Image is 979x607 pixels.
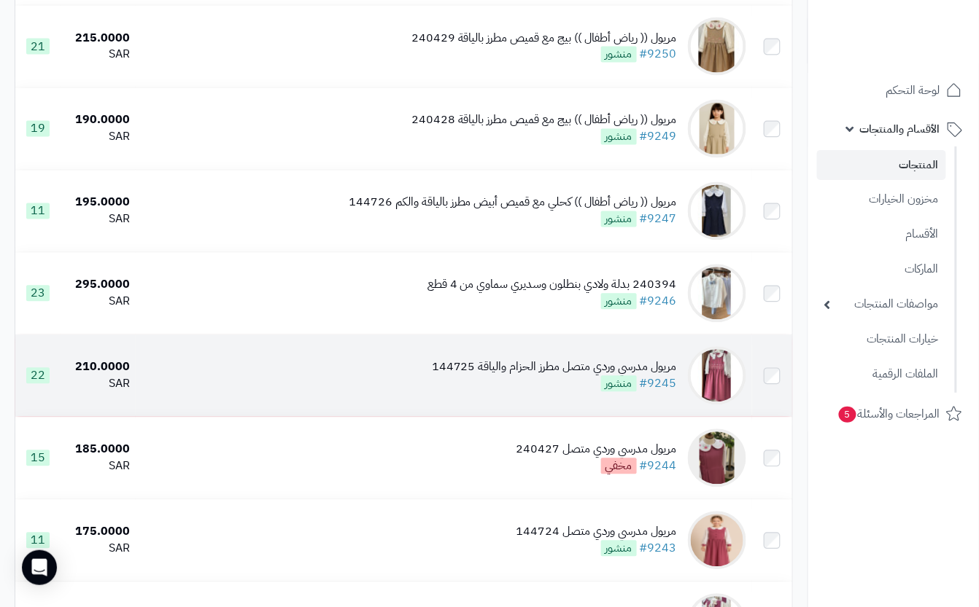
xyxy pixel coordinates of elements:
div: 185.0000 [67,442,130,458]
span: منشور [601,376,637,392]
a: الماركات [817,254,946,285]
div: مريول (( رياض أطفال )) بيج مع قميص مطرز بالياقة 240428 [411,112,677,129]
div: مريول مدرسي وردي متصل 240427 [516,442,677,458]
a: المراجعات والأسئلة5 [817,396,970,431]
a: #9243 [640,540,677,557]
div: مريول (( رياض أطفال )) بيج مع قميص مطرز بالياقة 240429 [411,30,677,47]
a: المنتجات [817,150,946,180]
span: 23 [26,286,50,302]
a: #9249 [640,128,677,146]
img: مريول مدرسي وردي متصل مطرز الحزام والياقة 144725 [688,347,746,405]
div: مريول (( رياض أطفال )) كحلي مع قميص أبيض مطرز بالياقة والكم 144726 [349,195,677,211]
a: #9244 [640,458,677,475]
div: SAR [67,294,130,310]
img: مريول (( رياض أطفال )) بيج مع قميص مطرز بالياقة 240429 [688,17,746,76]
span: لوحة التحكم [886,80,940,101]
img: مريول مدرسي وردي متصل 144724 [688,512,746,570]
div: مريول مدرسي وردي متصل مطرز الحزام والياقة 144725 [432,359,677,376]
div: 240394 بدلة ولادي بنطلون وسديري سماوي من 4 قطع [427,277,677,294]
span: 11 [26,203,50,219]
div: SAR [67,211,130,228]
div: SAR [67,458,130,475]
span: منشور [601,294,637,310]
a: الأقسام [817,219,946,250]
span: 5 [839,407,856,423]
span: 22 [26,368,50,384]
div: 175.0000 [67,524,130,541]
span: 19 [26,121,50,137]
a: مواصفات المنتجات [817,289,946,320]
div: 195.0000 [67,195,130,211]
span: منشور [601,211,637,227]
a: الملفات الرقمية [817,359,946,390]
a: #9245 [640,375,677,393]
span: المراجعات والأسئلة [837,404,940,424]
div: Open Intercom Messenger [22,550,57,585]
span: 21 [26,39,50,55]
span: 15 [26,450,50,466]
span: منشور [601,129,637,145]
img: 240394 بدلة ولادي بنطلون وسديري سماوي من 4 قطع [688,265,746,323]
div: 215.0000 [67,30,130,47]
span: الأقسام والمنتجات [860,119,940,139]
img: logo-2.png [880,11,965,42]
img: مريول مدرسي وردي متصل 240427 [688,429,746,487]
span: منشور [601,541,637,557]
a: خيارات المنتجات [817,324,946,355]
div: 210.0000 [67,359,130,376]
div: SAR [67,376,130,393]
div: SAR [67,47,130,63]
div: 295.0000 [67,277,130,294]
div: SAR [67,129,130,146]
div: مريول مدرسي وردي متصل 144724 [516,524,677,541]
div: 190.0000 [67,112,130,129]
a: #9247 [640,211,677,228]
div: SAR [67,541,130,557]
a: #9250 [640,46,677,63]
span: منشور [601,47,637,63]
a: مخزون الخيارات [817,184,946,215]
img: مريول (( رياض أطفال )) بيج مع قميص مطرز بالياقة 240428 [688,100,746,158]
a: #9246 [640,293,677,310]
a: لوحة التحكم [817,73,970,108]
span: مخفي [601,458,637,474]
span: 11 [26,533,50,549]
img: مريول (( رياض أطفال )) كحلي مع قميص أبيض مطرز بالياقة والكم 144726 [688,182,746,240]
